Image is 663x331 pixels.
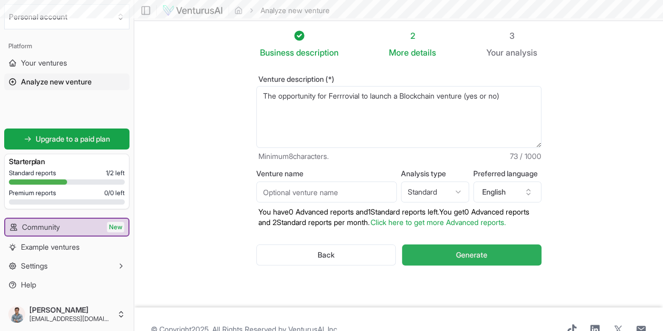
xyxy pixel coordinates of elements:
span: 73 / 1000 [510,151,541,162]
label: Preferred language [473,170,541,177]
span: Generate [456,250,487,260]
div: 3 [486,29,537,42]
span: New [107,222,124,232]
span: analysis [506,47,537,58]
span: Help [21,280,36,290]
a: CommunityNew [5,219,128,236]
h3: Starter plan [9,156,125,167]
a: Click here to get more Advanced reports. [371,218,506,227]
label: Analysis type [401,170,469,177]
img: ALV-UjXxrhD41j7q50RREab7R8MxUCwXwqgDPv9VbK5izvBrlQWxu-yPSce5J75b0gCznSWruJb8jD5cNhsiuC7oa1cjdZq3t... [8,306,25,323]
label: Venture description (*) [256,76,541,83]
span: 0 / 0 left [104,189,125,197]
p: You have 0 Advanced reports and 1 Standard reports left. Y ou get 0 Advanced reports and 2 Standa... [256,207,541,228]
span: 1 / 2 left [106,169,125,177]
button: English [473,181,541,202]
span: Community [22,222,60,232]
label: Venture name [256,170,397,177]
a: Analyze new venture [4,73,129,90]
span: More [389,46,409,59]
button: [PERSON_NAME][EMAIL_ADDRESS][DOMAIN_NAME] [4,302,129,327]
span: Analyze new venture [21,77,92,87]
span: Upgrade to a paid plan [36,134,110,144]
span: description [296,47,339,58]
input: Optional venture name [256,181,397,202]
div: 2 [389,29,436,42]
span: Premium reports [9,189,56,197]
a: Example ventures [4,239,129,255]
span: Example ventures [21,242,80,252]
button: Generate [402,244,541,265]
button: Back [256,244,396,265]
span: Minimum 8 characters. [258,151,329,162]
button: Settings [4,258,129,274]
span: Settings [21,261,48,271]
span: details [411,47,436,58]
span: Business [260,46,294,59]
span: Your [486,46,504,59]
span: [PERSON_NAME] [29,305,113,315]
a: Your ventures [4,55,129,71]
a: Upgrade to a paid plan [4,129,129,150]
span: Your ventures [21,58,67,68]
a: Help [4,276,129,293]
div: Platform [4,38,129,55]
span: Standard reports [9,169,56,177]
span: [EMAIL_ADDRESS][DOMAIN_NAME] [29,315,113,323]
